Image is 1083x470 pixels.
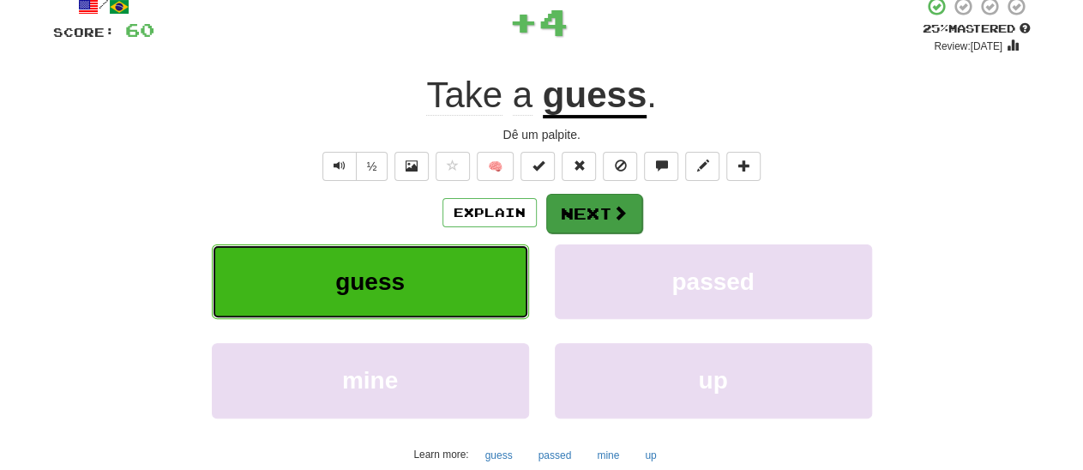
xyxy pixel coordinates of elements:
[513,75,532,116] span: a
[543,75,647,118] u: guess
[923,21,1031,37] div: Mastered
[644,152,678,181] button: Discuss sentence (alt+u)
[685,152,719,181] button: Edit sentence (alt+d)
[520,152,555,181] button: Set this sentence to 100% Mastered (alt+m)
[335,268,405,295] span: guess
[477,152,514,181] button: 🧠
[476,443,522,468] button: guess
[587,443,629,468] button: mine
[413,449,468,461] small: Learn more:
[671,268,755,295] span: passed
[603,152,637,181] button: Ignore sentence (alt+i)
[529,443,581,468] button: passed
[923,21,948,35] span: 25 %
[426,75,502,116] span: Take
[436,152,470,181] button: Favorite sentence (alt+f)
[342,367,398,394] span: mine
[53,25,115,39] span: Score:
[394,152,429,181] button: Show image (alt+x)
[322,152,357,181] button: Play sentence audio (ctl+space)
[319,152,388,181] div: Text-to-speech controls
[647,75,657,115] span: .
[546,194,642,233] button: Next
[555,343,872,418] button: up
[698,367,727,394] span: up
[212,343,529,418] button: mine
[442,198,537,227] button: Explain
[356,152,388,181] button: ½
[53,126,1031,143] div: Dê um palpite.
[726,152,761,181] button: Add to collection (alt+a)
[555,244,872,319] button: passed
[635,443,665,468] button: up
[125,19,154,40] span: 60
[934,40,1002,52] small: Review: [DATE]
[562,152,596,181] button: Reset to 0% Mastered (alt+r)
[212,244,529,319] button: guess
